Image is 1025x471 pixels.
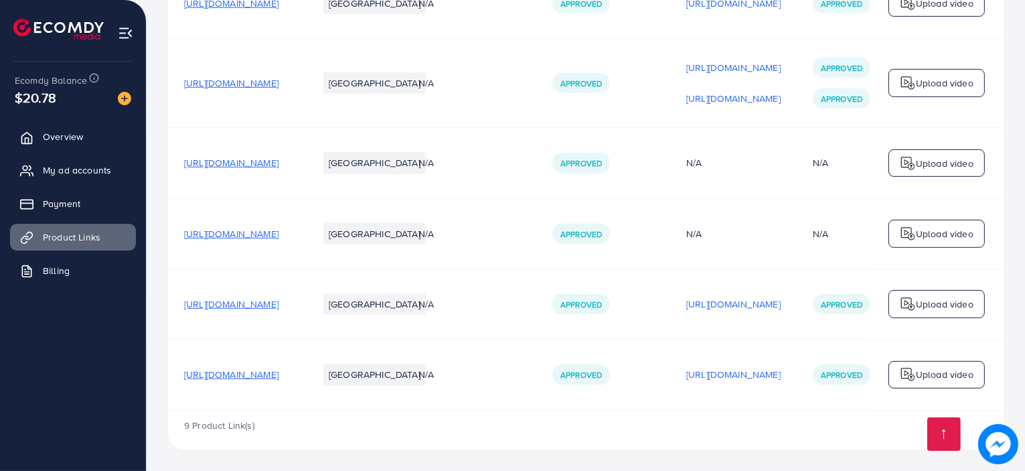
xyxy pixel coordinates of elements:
[916,296,973,312] p: Upload video
[821,299,862,310] span: Approved
[13,19,104,40] img: logo
[900,366,916,383] img: logo
[560,78,602,89] span: Approved
[686,90,781,107] p: [URL][DOMAIN_NAME]
[821,62,862,74] span: Approved
[323,293,426,315] li: [GEOGRAPHIC_DATA]
[184,297,279,311] span: [URL][DOMAIN_NAME]
[323,364,426,385] li: [GEOGRAPHIC_DATA]
[323,152,426,174] li: [GEOGRAPHIC_DATA]
[686,60,781,76] p: [URL][DOMAIN_NAME]
[916,366,973,383] p: Upload video
[560,369,602,381] span: Approved
[686,156,781,170] div: N/A
[10,257,136,284] a: Billing
[184,156,279,170] span: [URL][DOMAIN_NAME]
[323,223,426,245] li: [GEOGRAPHIC_DATA]
[418,368,434,381] span: N/A
[560,228,602,240] span: Approved
[418,156,434,170] span: N/A
[118,25,133,41] img: menu
[418,227,434,241] span: N/A
[10,157,136,184] a: My ad accounts
[43,197,80,210] span: Payment
[686,227,781,241] div: N/A
[418,76,434,90] span: N/A
[15,88,56,107] span: $20.78
[10,224,136,251] a: Product Links
[43,230,100,244] span: Product Links
[916,226,973,242] p: Upload video
[184,368,279,381] span: [URL][DOMAIN_NAME]
[43,163,111,177] span: My ad accounts
[418,297,434,311] span: N/A
[184,227,279,241] span: [URL][DOMAIN_NAME]
[916,75,973,91] p: Upload video
[686,366,781,383] p: [URL][DOMAIN_NAME]
[118,92,131,105] img: image
[43,264,70,277] span: Billing
[900,75,916,91] img: logo
[560,157,602,169] span: Approved
[184,76,279,90] span: [URL][DOMAIN_NAME]
[43,130,83,143] span: Overview
[686,296,781,312] p: [URL][DOMAIN_NAME]
[900,226,916,242] img: logo
[10,123,136,150] a: Overview
[821,369,862,381] span: Approved
[900,155,916,172] img: logo
[184,419,254,432] span: 9 Product Link(s)
[813,227,828,241] div: N/A
[560,299,602,310] span: Approved
[978,424,1018,464] img: image
[15,74,87,87] span: Ecomdy Balance
[900,296,916,312] img: logo
[813,156,828,170] div: N/A
[821,93,862,105] span: Approved
[916,155,973,172] p: Upload video
[10,190,136,217] a: Payment
[323,72,426,94] li: [GEOGRAPHIC_DATA]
